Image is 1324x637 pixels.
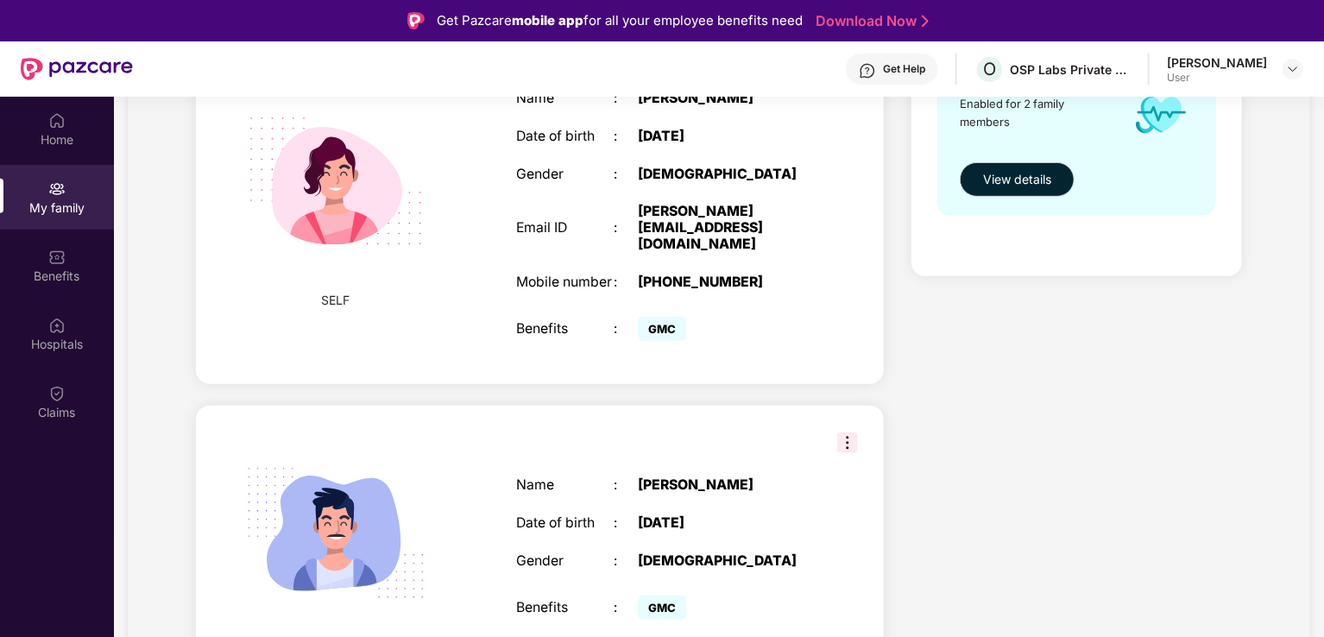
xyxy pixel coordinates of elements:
[614,167,638,183] div: :
[1167,71,1267,85] div: User
[516,167,614,183] div: Gender
[859,62,876,79] img: svg+xml;base64,PHN2ZyBpZD0iSGVscC0zMngzMiIgeG1sbnM9Imh0dHA6Ly93d3cudzMub3JnLzIwMDAvc3ZnIiB3aWR0aD...
[614,321,638,337] div: :
[983,170,1051,189] span: View details
[516,553,614,570] div: Gender
[983,59,996,79] span: O
[1167,54,1267,71] div: [PERSON_NAME]
[638,515,809,532] div: [DATE]
[614,91,638,107] div: :
[516,220,614,237] div: Email ID
[614,600,638,616] div: :
[48,180,66,198] img: svg+xml;base64,PHN2ZyB3aWR0aD0iMjAiIGhlaWdodD0iMjAiIHZpZXdCb3g9IjAgMCAyMCAyMCIgZmlsbD0ibm9uZSIgeG...
[638,477,809,494] div: [PERSON_NAME]
[960,95,1098,130] span: Enabled for 2 family members
[21,58,133,80] img: New Pazcare Logo
[638,596,686,620] span: GMC
[837,432,858,453] img: svg+xml;base64,PHN2ZyB3aWR0aD0iMzIiIGhlaWdodD0iMzIiIHZpZXdCb3g9IjAgMCAzMiAzMiIgZmlsbD0ibm9uZSIgeG...
[922,12,929,30] img: Stroke
[638,274,809,291] div: [PHONE_NUMBER]
[638,317,686,341] span: GMC
[883,62,925,76] div: Get Help
[614,129,638,145] div: :
[516,274,614,291] div: Mobile number
[48,249,66,266] img: svg+xml;base64,PHN2ZyBpZD0iQmVuZWZpdHMiIHhtbG5zPSJodHRwOi8vd3d3LnczLm9yZy8yMDAwL3N2ZyIgd2lkdGg9Ij...
[516,600,614,616] div: Benefits
[516,477,614,494] div: Name
[512,12,583,28] strong: mobile app
[1286,62,1300,76] img: svg+xml;base64,PHN2ZyBpZD0iRHJvcGRvd24tMzJ4MzIiIHhtbG5zPSJodHRwOi8vd3d3LnczLm9yZy8yMDAwL3N2ZyIgd2...
[516,129,614,145] div: Date of birth
[614,274,638,291] div: :
[816,12,924,30] a: Download Now
[614,553,638,570] div: :
[960,162,1075,197] button: View details
[638,167,809,183] div: [DEMOGRAPHIC_DATA]
[516,515,614,532] div: Date of birth
[48,112,66,129] img: svg+xml;base64,PHN2ZyBpZD0iSG9tZSIgeG1sbnM9Imh0dHA6Ly93d3cudzMub3JnLzIwMDAvc3ZnIiB3aWR0aD0iMjAiIG...
[614,220,638,237] div: :
[226,72,445,291] img: svg+xml;base64,PHN2ZyB4bWxucz0iaHR0cDovL3d3dy53My5vcmcvMjAwMC9zdmciIHdpZHRoPSIyMjQiIGhlaWdodD0iMT...
[614,477,638,494] div: :
[638,91,809,107] div: [PERSON_NAME]
[48,317,66,334] img: svg+xml;base64,PHN2ZyBpZD0iSG9zcGl0YWxzIiB4bWxucz0iaHR0cDovL3d3dy53My5vcmcvMjAwMC9zdmciIHdpZHRoPS...
[516,321,614,337] div: Benefits
[437,10,803,31] div: Get Pazcare for all your employee benefits need
[638,553,809,570] div: [DEMOGRAPHIC_DATA]
[638,204,809,252] div: [PERSON_NAME][EMAIL_ADDRESS][DOMAIN_NAME]
[322,291,350,310] span: SELF
[407,12,425,29] img: Logo
[638,129,809,145] div: [DATE]
[48,385,66,402] img: svg+xml;base64,PHN2ZyBpZD0iQ2xhaW0iIHhtbG5zPSJodHRwOi8vd3d3LnczLm9yZy8yMDAwL3N2ZyIgd2lkdGg9IjIwIi...
[1010,61,1131,78] div: OSP Labs Private Limited
[614,515,638,532] div: :
[516,91,614,107] div: Name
